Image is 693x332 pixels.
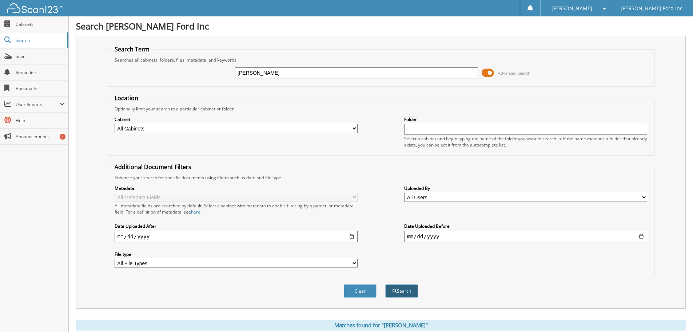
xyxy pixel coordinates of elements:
[111,57,651,63] div: Searches all cabinets, folders, files, metadata, and keywords
[76,320,686,331] div: Matches found for "[PERSON_NAME]"
[60,134,65,140] div: 1
[16,37,64,43] span: Search
[16,69,65,75] span: Reminders
[657,297,693,332] iframe: Chat Widget
[115,231,358,242] input: start
[16,53,65,59] span: Scan
[404,136,647,148] div: Select a cabinet and begin typing the name of the folder you want to search in. If the name match...
[16,21,65,27] span: Cabinets
[115,223,358,229] label: Date Uploaded After
[7,3,62,13] img: scan123-logo-white.svg
[16,85,65,91] span: Bookmarks
[551,6,592,11] span: [PERSON_NAME]
[115,185,358,191] label: Metadata
[115,251,358,257] label: File type
[115,203,358,215] div: All metadata fields are searched by default. Select a cabinet with metadata to enable filtering b...
[404,116,647,122] label: Folder
[111,106,651,112] div: Optionally limit your search to a particular cabinet or folder
[111,45,153,53] legend: Search Term
[498,70,530,76] span: Advanced Search
[16,101,60,108] span: User Reports
[191,209,200,215] a: here
[621,6,682,11] span: [PERSON_NAME] Ford Inc
[16,133,65,140] span: Announcements
[115,116,358,122] label: Cabinet
[344,284,377,298] button: Clear
[76,20,686,32] h1: Search [PERSON_NAME] Ford Inc
[404,185,647,191] label: Uploaded By
[111,94,142,102] legend: Location
[16,117,65,124] span: Help
[111,175,651,181] div: Enhance your search for specific documents using filters such as date and file type.
[385,284,418,298] button: Search
[404,231,647,242] input: end
[404,223,647,229] label: Date Uploaded Before
[111,163,195,171] legend: Additional Document Filters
